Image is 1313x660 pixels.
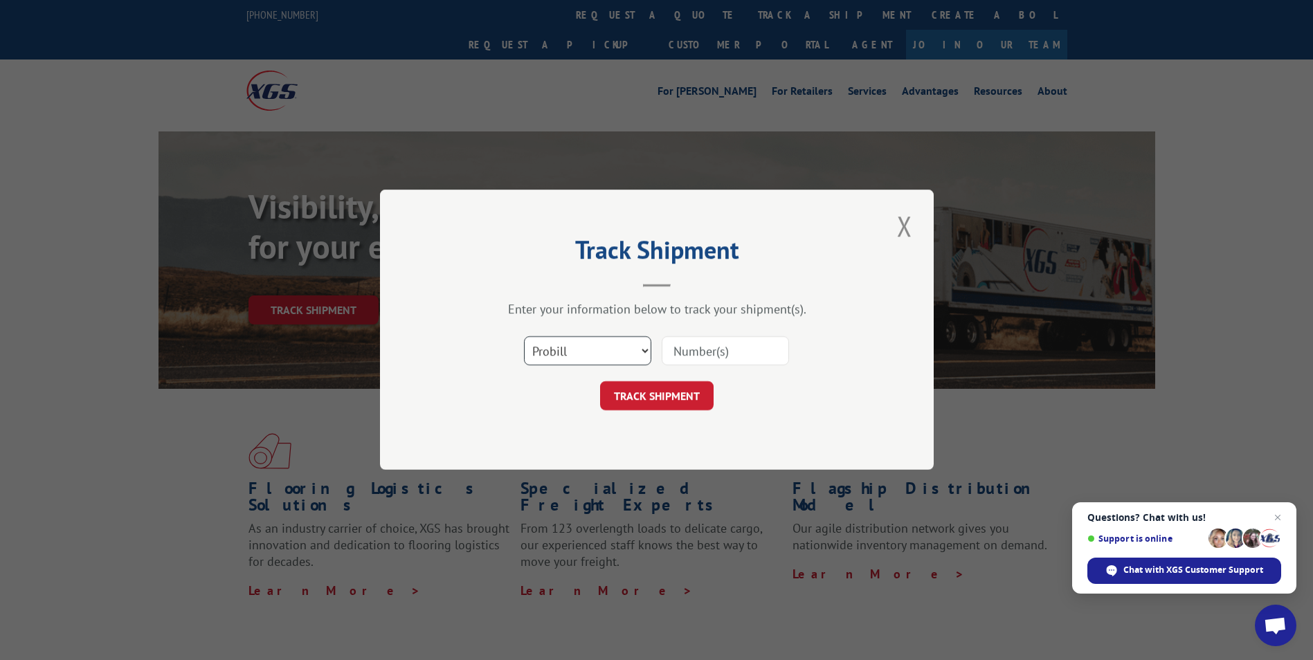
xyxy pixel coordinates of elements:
h2: Track Shipment [449,240,864,266]
a: Open chat [1255,605,1296,646]
span: Chat with XGS Customer Support [1123,564,1263,576]
button: Close modal [893,207,916,245]
span: Chat with XGS Customer Support [1087,558,1281,584]
input: Number(s) [662,337,789,366]
span: Support is online [1087,533,1204,544]
button: TRACK SHIPMENT [600,382,714,411]
span: Questions? Chat with us! [1087,512,1281,523]
div: Enter your information below to track your shipment(s). [449,302,864,318]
